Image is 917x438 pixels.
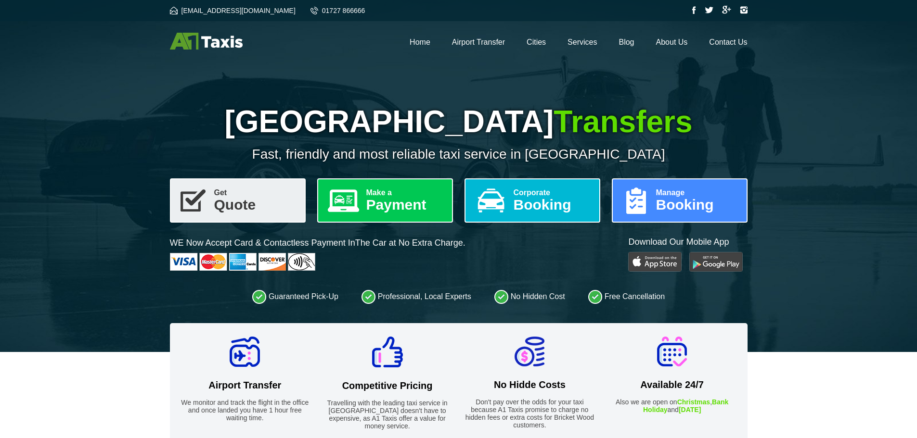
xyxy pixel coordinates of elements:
h2: No Hidde Costs [464,379,595,390]
p: Fast, friendly and most reliable taxi service in [GEOGRAPHIC_DATA] [170,147,748,162]
li: No Hidden Cost [494,289,565,304]
img: Play Store [628,252,682,272]
p: Also we are open on , and [607,398,738,413]
span: Make a [366,189,444,197]
a: About Us [656,38,688,46]
span: Get [214,189,297,197]
h2: Available 24/7 [607,379,738,390]
img: A1 Taxis St Albans LTD [170,33,243,50]
a: Services [568,38,597,46]
span: Corporate [514,189,592,197]
p: We monitor and track the flight in the office and once landed you have 1 hour free waiting time. [180,399,311,422]
h2: Competitive Pricing [322,380,453,391]
img: Google Play [689,252,743,272]
li: Professional, Local Experts [362,289,471,304]
li: Guaranteed Pick-Up [252,289,338,304]
img: Airport Transfer Icon [230,337,260,367]
a: [EMAIL_ADDRESS][DOMAIN_NAME] [170,7,296,14]
a: CorporateBooking [465,178,600,223]
img: Facebook [692,6,696,14]
a: Make aPayment [317,178,453,223]
img: Twitter [705,7,713,13]
p: Don't pay over the odds for your taxi because A1 Taxis promise to charge no hidden fees or extra ... [464,398,595,429]
span: Manage [656,189,739,197]
strong: Bank Holiday [643,398,728,413]
a: 01727 866666 [310,7,365,14]
span: Transfers [554,104,692,139]
strong: [DATE] [679,406,701,413]
h2: Airport Transfer [180,380,311,391]
span: The Car at No Extra Charge. [355,238,465,248]
img: Competitive Pricing Icon [372,337,403,367]
a: ManageBooking [612,178,748,223]
li: Free Cancellation [588,289,665,304]
a: Contact Us [709,38,747,46]
img: Cards [170,253,315,271]
img: No Hidde Costs Icon [515,337,544,366]
img: Google Plus [722,6,731,14]
p: Download Our Mobile App [628,236,747,248]
a: GetQuote [170,178,306,223]
strong: Christmas [677,398,710,406]
img: Available 24/7 Icon [657,337,687,366]
a: Cities [527,38,546,46]
a: Blog [619,38,634,46]
img: Instagram [740,6,748,14]
h1: [GEOGRAPHIC_DATA] [170,104,748,139]
a: Airport Transfer [452,38,505,46]
a: Home [410,38,430,46]
p: Travelling with the leading taxi service in [GEOGRAPHIC_DATA] doesn't have to expensive, as A1 Ta... [322,399,453,430]
p: WE Now Accept Card & Contactless Payment In [170,237,465,249]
